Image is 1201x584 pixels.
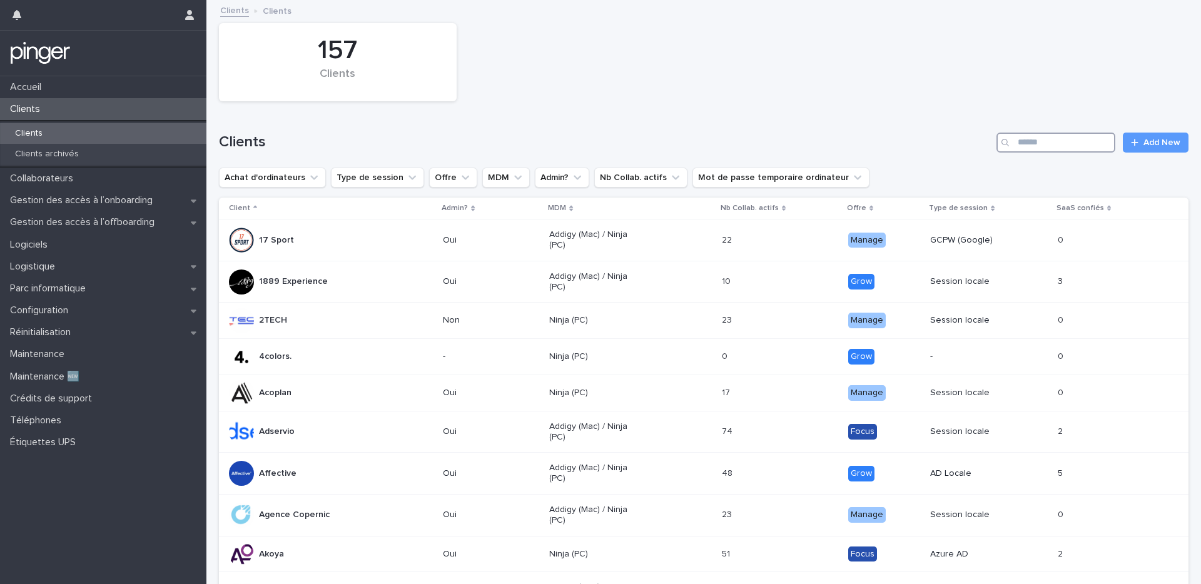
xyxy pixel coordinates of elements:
p: 23 [722,313,734,326]
tr: 4colors.-Ninja (PC)00 Grow-00 [219,339,1188,375]
p: Acoplan [259,388,291,398]
button: Mot de passe temporaire ordinateur [692,168,869,188]
p: 48 [722,466,735,479]
p: Non [443,315,532,326]
p: 22 [722,233,734,246]
p: 17 Sport [259,235,294,246]
button: Achat d'ordinateurs [219,168,326,188]
p: Oui [443,549,532,560]
div: Manage [848,233,886,248]
p: Gestion des accès à l’offboarding [5,216,165,228]
p: 2 [1058,424,1065,437]
h1: Clients [219,133,991,151]
p: Gestion des accès à l’onboarding [5,194,163,206]
img: mTgBEunGTSyRkCgitkcU [10,41,71,66]
button: Nb Collab. actifs [594,168,687,188]
p: Ninja (PC) [549,315,639,326]
p: Logistique [5,261,65,273]
p: Accueil [5,81,51,93]
p: AD Locale [930,468,1020,479]
p: Addigy (Mac) / Ninja (PC) [549,271,639,293]
tr: AdservioOuiAddigy (Mac) / Ninja (PC)7474 FocusSession locale22 [219,411,1188,453]
p: Clients [5,128,53,139]
button: MDM [482,168,530,188]
p: Collaborateurs [5,173,83,184]
p: 0 [722,349,730,362]
div: Grow [848,466,874,481]
p: Ninja (PC) [549,388,639,398]
p: Ninja (PC) [549,351,639,362]
p: Maintenance [5,348,74,360]
a: Add New [1123,133,1188,153]
p: 51 [722,546,732,560]
p: 3 [1058,274,1065,287]
p: Adservio [259,426,295,437]
div: 157 [240,35,435,66]
div: Manage [848,385,886,401]
p: Session locale [930,276,1020,287]
p: Étiquettes UPS [5,436,86,448]
p: 0 [1058,349,1066,362]
p: Logiciels [5,239,58,251]
tr: AkoyaOuiNinja (PC)5151 FocusAzure AD22 [219,536,1188,572]
p: Oui [443,468,532,479]
p: Clients archivés [5,149,89,159]
p: 74 [722,424,735,437]
p: 0 [1058,313,1066,326]
p: Session locale [930,388,1020,398]
tr: Agence CopernicOuiAddigy (Mac) / Ninja (PC)2323 ManageSession locale00 [219,494,1188,536]
p: Agence Copernic [259,510,330,520]
p: GCPW (Google) [930,235,1020,246]
input: Search [996,133,1115,153]
p: 2 [1058,546,1065,560]
button: Type de session [331,168,424,188]
div: Clients [240,68,435,94]
p: Réinitialisation [5,326,81,338]
p: Session locale [930,510,1020,520]
p: 10 [722,274,733,287]
tr: 1889 ExperienceOuiAddigy (Mac) / Ninja (PC)1010 GrowSession locale33 [219,261,1188,303]
p: 0 [1058,385,1066,398]
span: Add New [1143,138,1180,147]
p: Addigy (Mac) / Ninja (PC) [549,463,639,484]
p: 4colors. [259,351,291,362]
p: Clients [5,103,50,115]
p: Session locale [930,315,1020,326]
p: MDM [548,201,566,215]
p: Maintenance 🆕 [5,371,89,383]
p: - [443,351,532,362]
p: 23 [722,507,734,520]
p: Nb Collab. actifs [721,201,779,215]
p: Oui [443,276,532,287]
p: Admin? [442,201,468,215]
p: Oui [443,510,532,520]
p: Oui [443,426,532,437]
tr: AcoplanOuiNinja (PC)1717 ManageSession locale00 [219,375,1188,411]
div: Focus [848,424,877,440]
p: Offre [847,201,866,215]
p: Type de session [929,201,988,215]
p: 5 [1058,466,1065,479]
p: Azure AD [930,549,1020,560]
p: Parc informatique [5,283,96,295]
p: Téléphones [5,415,71,426]
p: Session locale [930,426,1020,437]
p: Clients [263,3,291,17]
p: Addigy (Mac) / Ninja (PC) [549,421,639,443]
p: Client [229,201,250,215]
div: Manage [848,313,886,328]
a: Clients [220,3,249,17]
p: SaaS confiés [1057,201,1104,215]
p: Crédits de support [5,393,102,405]
div: Focus [848,546,877,562]
tr: 17 SportOuiAddigy (Mac) / Ninja (PC)2222 ManageGCPW (Google)00 [219,219,1188,261]
p: Affective [259,468,296,479]
button: Admin? [535,168,589,188]
p: - [930,351,1020,362]
p: Addigy (Mac) / Ninja (PC) [549,505,639,526]
p: Addigy (Mac) / Ninja (PC) [549,229,639,251]
p: Oui [443,388,532,398]
p: Akoya [259,549,284,560]
div: Manage [848,507,886,523]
